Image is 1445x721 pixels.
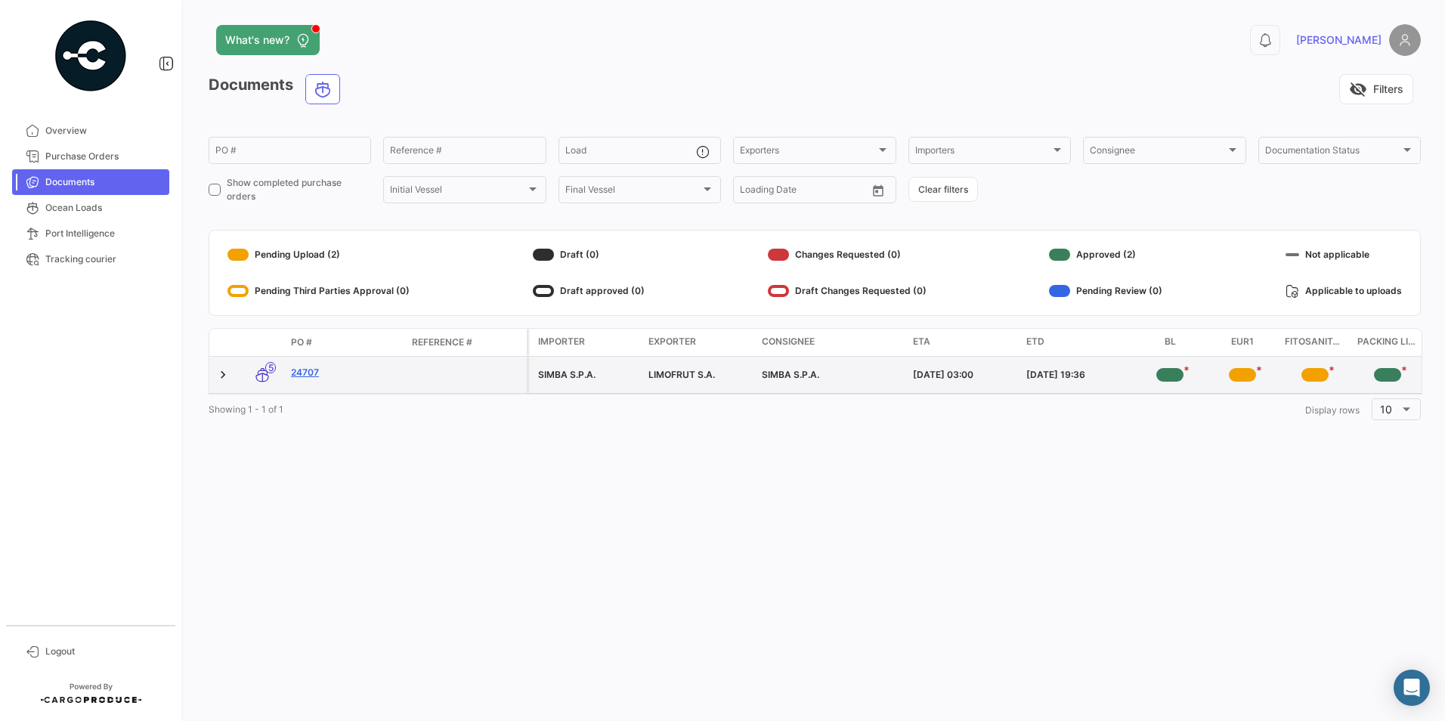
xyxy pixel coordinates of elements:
span: BL [1165,335,1176,350]
span: Port Intelligence [45,227,163,240]
a: Port Intelligence [12,221,169,246]
datatable-header-cell: Exporter [642,329,756,356]
div: Changes Requested (0) [768,243,927,267]
span: Logout [45,645,163,658]
div: Applicable to uploads [1286,279,1402,303]
div: Draft Changes Requested (0) [768,279,927,303]
div: SIMBA S.P.A. [538,368,636,382]
span: EUR1 [1231,335,1254,350]
div: Pending Third Parties Approval (0) [227,279,410,303]
span: Importers [915,147,1050,158]
div: Not applicable [1286,243,1402,267]
span: Consignee [762,335,815,348]
div: [DATE] 19:36 [1026,368,1128,382]
datatable-header-cell: Reference # [406,330,527,355]
button: Open calendar [867,179,890,202]
span: Exporter [648,335,696,348]
datatable-header-cell: Consignee [756,329,907,356]
div: LIMOFRUT S.A. [648,368,750,382]
span: Packing List [1357,335,1418,350]
datatable-header-cell: Importer [529,329,642,356]
span: Tracking courier [45,252,163,266]
span: Ocean Loads [45,201,163,215]
datatable-header-cell: Packing List [1351,329,1424,356]
datatable-header-cell: BL [1134,329,1206,356]
span: Reference # [412,336,472,349]
span: Purchase Orders [45,150,163,163]
a: Documents [12,169,169,195]
button: visibility_offFilters [1339,74,1413,104]
datatable-header-cell: ETD [1020,329,1134,356]
a: Tracking courier [12,246,169,272]
button: What's new? [216,25,320,55]
span: PO # [291,336,312,349]
span: SIMBA S.P.A. [762,369,819,380]
a: Expand/Collapse Row [215,367,231,382]
span: Fitosanitario [1285,335,1345,350]
span: ETD [1026,335,1044,348]
datatable-header-cell: Transport mode [240,336,285,348]
datatable-header-cell: ETA [907,329,1020,356]
input: From [740,187,761,197]
div: [DATE] 03:00 [913,368,1014,382]
span: [PERSON_NAME] [1296,32,1382,48]
a: Ocean Loads [12,195,169,221]
img: placeholder-user.png [1389,24,1421,56]
span: Final Vessel [565,187,701,197]
span: Show completed purchase orders [227,176,371,203]
span: 10 [1380,403,1392,416]
button: Ocean [306,75,339,104]
span: Display rows [1305,404,1360,416]
a: Overview [12,118,169,144]
a: Purchase Orders [12,144,169,169]
datatable-header-cell: Fitosanitario [1279,329,1351,356]
div: Draft approved (0) [533,279,645,303]
span: Initial Vessel [390,187,525,197]
span: What's new? [225,32,289,48]
a: 24707 [291,366,400,379]
span: visibility_off [1349,80,1367,98]
datatable-header-cell: PO # [285,330,406,355]
h3: Documents [209,74,345,104]
span: Documentation Status [1265,147,1400,158]
div: Approved (2) [1049,243,1162,267]
div: Pending Review (0) [1049,279,1162,303]
div: Pending Upload (2) [227,243,410,267]
datatable-header-cell: EUR1 [1206,329,1279,356]
input: To [772,187,832,197]
button: Clear filters [908,177,978,202]
span: Documents [45,175,163,189]
span: Importer [538,335,585,348]
img: powered-by.png [53,18,128,94]
span: Overview [45,124,163,138]
div: Abrir Intercom Messenger [1394,670,1430,706]
span: Consignee [1090,147,1225,158]
div: Draft (0) [533,243,645,267]
span: ETA [913,335,930,348]
span: Showing 1 - 1 of 1 [209,404,283,415]
span: Exporters [740,147,875,158]
span: 5 [265,362,276,373]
